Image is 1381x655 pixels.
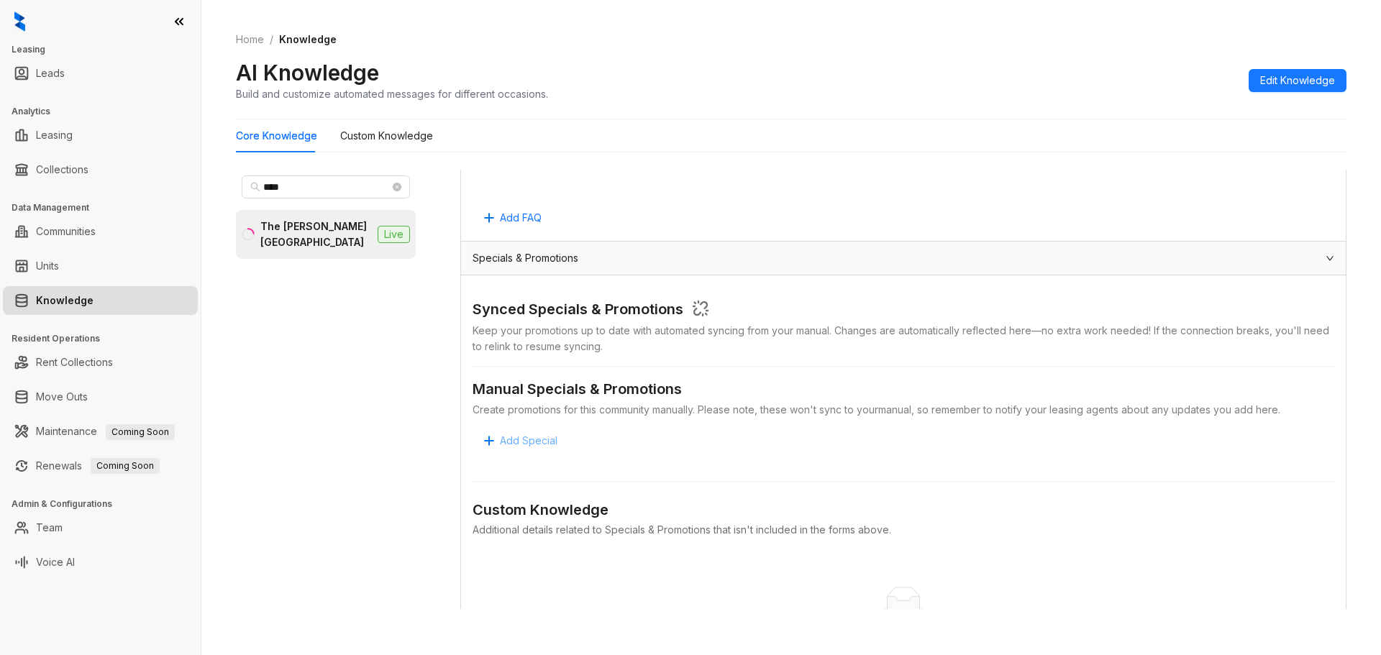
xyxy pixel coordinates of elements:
h3: Data Management [12,201,201,214]
a: Voice AI [36,548,75,577]
span: expanded [1326,254,1334,262]
a: Communities [36,217,96,246]
img: logo [14,12,25,32]
span: close-circle [393,183,401,191]
li: Collections [3,155,198,184]
span: Add FAQ [500,210,542,226]
span: Add Special [500,433,557,449]
span: Specials & Promotions [473,250,578,266]
a: Units [36,252,59,280]
div: Custom Knowledge [473,499,1334,521]
div: Keep your promotions up to date with automated syncing from your manual . Changes are automatical... [473,323,1334,354]
a: Home [233,32,267,47]
a: Collections [36,155,88,184]
h3: Resident Operations [12,332,201,345]
h3: Analytics [12,105,201,118]
span: Coming Soon [91,458,160,474]
div: Additional details related to Specials & Promotions that isn't included in the forms above. [473,522,1334,538]
li: Renewals [3,452,198,480]
div: Create promotions for this community manually. Please note, these won't sync to your manual , so ... [473,402,1334,418]
li: / [270,32,273,47]
span: search [250,182,260,192]
a: Leads [36,59,65,88]
div: Build and customize automated messages for different occasions. [236,86,548,101]
li: Maintenance [3,417,198,446]
a: Rent Collections [36,348,113,377]
a: Team [36,513,63,542]
h3: Leasing [12,43,201,56]
div: Custom Knowledge [340,128,433,144]
a: Move Outs [36,383,88,411]
li: Voice AI [3,548,198,577]
div: The [PERSON_NAME][GEOGRAPHIC_DATA] [260,219,372,250]
li: Team [3,513,198,542]
li: Rent Collections [3,348,198,377]
button: Add Special [473,429,569,452]
li: Leasing [3,121,198,150]
li: Move Outs [3,383,198,411]
span: Live [378,226,410,243]
button: Edit Knowledge [1249,69,1346,92]
button: Add FAQ [473,206,553,229]
li: Communities [3,217,198,246]
h3: Admin & Configurations [12,498,201,510]
a: RenewalsComing Soon [36,452,160,480]
a: Leasing [36,121,73,150]
div: Synced Specials & Promotions [473,298,683,322]
div: Specials & Promotions [461,242,1346,275]
span: Coming Soon [106,424,175,440]
li: Units [3,252,198,280]
li: Knowledge [3,286,198,315]
a: Knowledge [36,286,94,315]
span: Edit Knowledge [1260,73,1335,88]
div: Manual Specials & Promotions [473,378,1334,402]
li: Leads [3,59,198,88]
h2: AI Knowledge [236,59,379,86]
div: Core Knowledge [236,128,317,144]
span: Knowledge [279,33,337,45]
